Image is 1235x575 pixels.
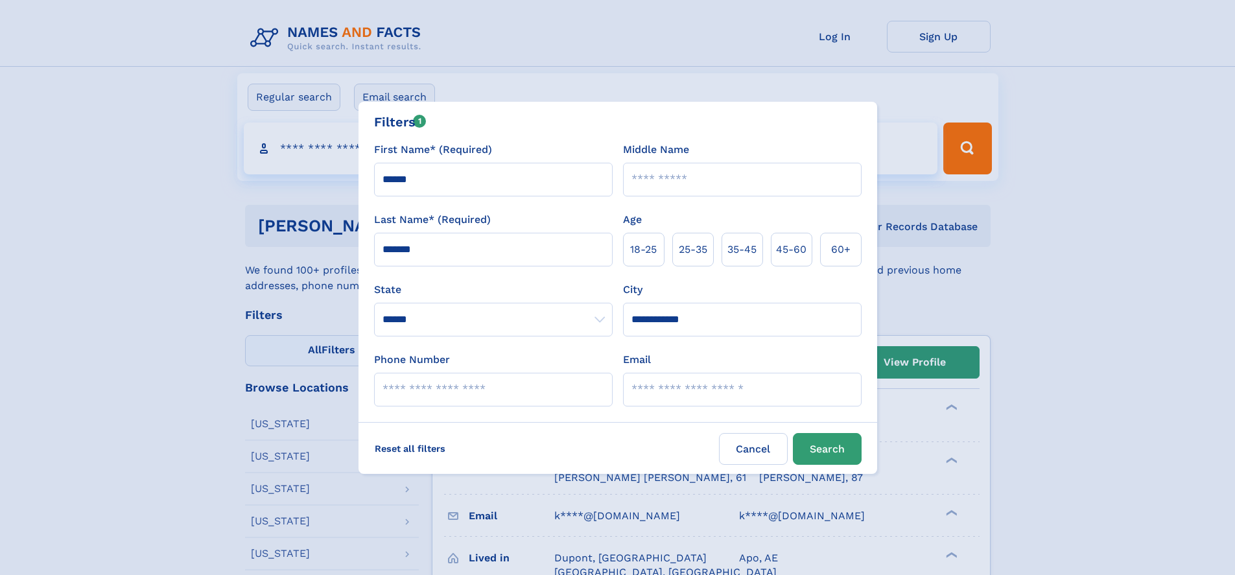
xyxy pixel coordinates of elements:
label: City [623,282,642,298]
span: 25‑35 [679,242,707,257]
label: Last Name* (Required) [374,212,491,228]
button: Search [793,433,862,465]
label: Phone Number [374,352,450,368]
label: Email [623,352,651,368]
label: Cancel [719,433,788,465]
label: Middle Name [623,142,689,158]
label: First Name* (Required) [374,142,492,158]
span: 60+ [831,242,851,257]
span: 18‑25 [630,242,657,257]
label: Age [623,212,642,228]
label: State [374,282,613,298]
label: Reset all filters [366,433,454,464]
div: Filters [374,112,427,132]
span: 45‑60 [776,242,806,257]
span: 35‑45 [727,242,757,257]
